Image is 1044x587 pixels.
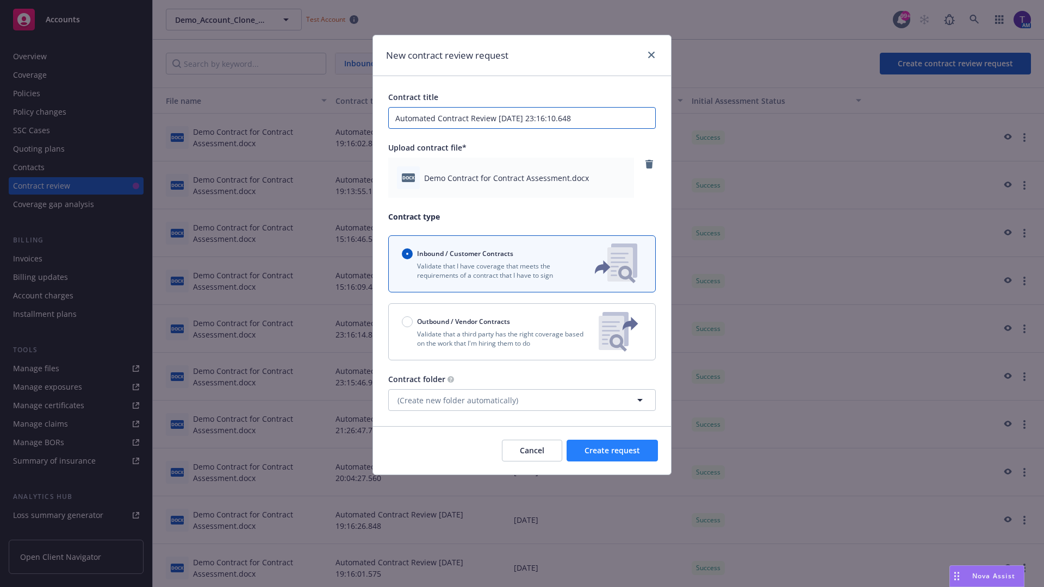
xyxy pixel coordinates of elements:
[950,566,964,586] div: Drag to move
[402,173,415,182] span: docx
[402,248,413,259] input: Inbound / Customer Contracts
[643,158,656,171] a: remove
[388,374,445,384] span: Contract folder
[585,445,640,455] span: Create request
[388,107,656,129] input: Enter a title for this contract
[417,317,510,326] span: Outbound / Vendor Contracts
[502,440,562,461] button: Cancel
[388,389,656,411] button: (Create new folder automatically)
[386,48,508,63] h1: New contract review request
[402,316,413,327] input: Outbound / Vendor Contracts
[388,235,656,292] button: Inbound / Customer ContractsValidate that I have coverage that meets the requirements of a contra...
[949,565,1024,587] button: Nova Assist
[645,48,658,61] a: close
[567,440,658,461] button: Create request
[402,329,590,348] p: Validate that a third party has the right coverage based on the work that I'm hiring them to do
[417,249,513,258] span: Inbound / Customer Contracts
[520,445,544,455] span: Cancel
[397,395,518,406] span: (Create new folder automatically)
[402,261,577,280] p: Validate that I have coverage that meets the requirements of a contract that I have to sign
[388,211,656,222] p: Contract type
[424,172,589,184] span: Demo Contract for Contract Assessment.docx
[972,571,1015,580] span: Nova Assist
[388,142,467,153] span: Upload contract file*
[388,92,438,102] span: Contract title
[388,303,656,360] button: Outbound / Vendor ContractsValidate that a third party has the right coverage based on the work t...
